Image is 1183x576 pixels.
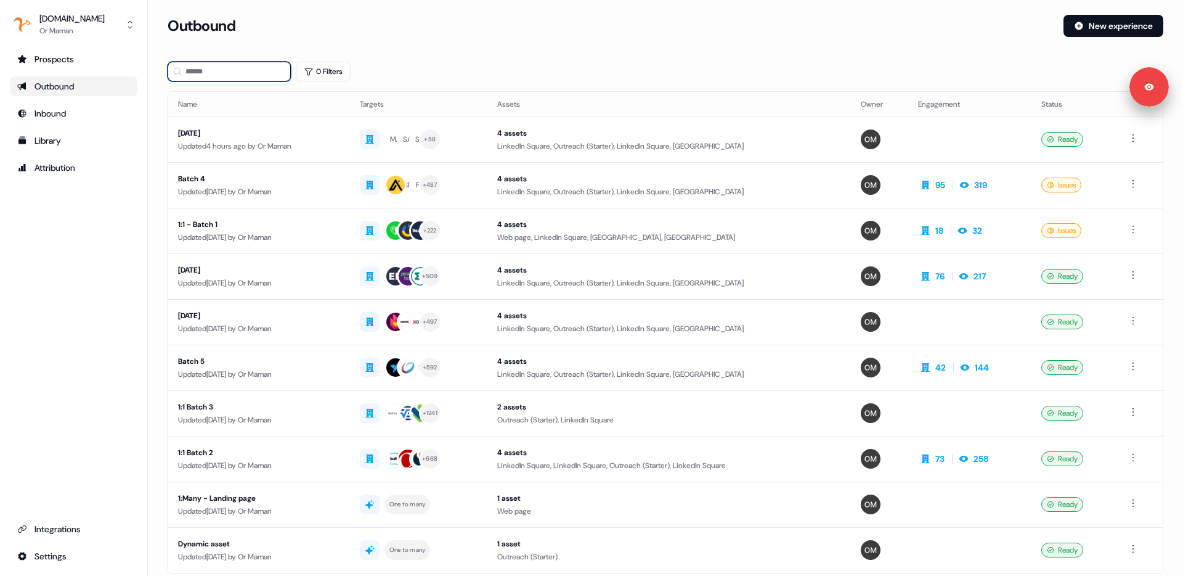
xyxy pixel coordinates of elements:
div: + 668 [422,453,437,464]
div: LinkedIn Square, Outreach (Starter), LinkedIn Square, [GEOGRAPHIC_DATA] [497,277,840,289]
div: + 592 [423,362,437,373]
div: Ready [1041,451,1083,466]
div: Web page [497,505,840,517]
th: Owner [851,92,908,117]
div: Updated [DATE] by Or Maman [178,231,340,244]
div: 76 [935,270,945,282]
div: 18 [935,224,943,237]
div: LinkedIn Square, Outreach (Starter), LinkedIn Square, [GEOGRAPHIC_DATA] [497,140,840,152]
div: + 487 [423,179,437,191]
div: Ready [1041,360,1083,375]
div: [DATE] [178,310,340,322]
div: Integrations [17,523,130,535]
div: Inbound [17,107,130,120]
div: Settings [17,550,130,562]
a: Go to templates [10,131,137,150]
div: [DATE] [178,264,340,276]
div: 319 [974,179,987,191]
img: Or [861,540,880,560]
a: Go to Inbound [10,104,137,123]
div: Updated [DATE] by Or Maman [178,459,340,472]
a: Go to attribution [10,158,137,178]
div: Issues [1041,223,1081,238]
div: Outbound [17,80,130,93]
div: 2 assets [497,401,840,413]
div: Ready [1041,497,1083,512]
div: LinkedIn Square, LinkedIn Square, Outreach (Starter), LinkedIn Square [497,459,840,472]
div: + 509 [422,271,438,282]
div: Updated [DATE] by Or Maman [178,277,340,289]
div: 4 assets [497,310,840,322]
img: Or [861,312,880,332]
button: 0 Filters [296,62,351,81]
img: Or [861,358,880,377]
div: LinkedIn Square, Outreach (Starter), LinkedIn Square, [GEOGRAPHIC_DATA] [497,323,840,335]
div: + 1241 [423,408,437,419]
a: Go to prospects [10,49,137,69]
div: Dynamic asset [178,538,340,550]
div: 1:1 Batch 3 [178,401,340,413]
div: 4 assets [497,355,840,368]
div: Outreach (Starter) [497,551,840,563]
div: Ready [1041,315,1083,329]
div: 95 [935,179,945,191]
div: Batch 4 [178,173,340,185]
div: 4 assets [497,173,840,185]
div: [DATE] [178,127,340,139]
div: Batch 5 [178,355,340,368]
div: Updated 4 hours ago by Or Maman [178,140,340,152]
div: One to many [389,545,426,556]
div: 258 [974,453,988,465]
div: LinkedIn Square, Outreach (Starter), LinkedIn Square, [GEOGRAPHIC_DATA] [497,368,840,381]
div: Library [17,134,130,147]
div: 144 [975,361,989,374]
div: Updated [DATE] by Or Maman [178,368,340,381]
img: Or [861,266,880,286]
h3: Outbound [168,17,235,35]
div: + 58 [424,134,436,145]
div: Issues [1041,178,1081,192]
img: Or [861,221,880,241]
div: One to many [389,499,426,510]
th: Name [168,92,350,117]
div: Ready [1041,543,1083,557]
th: Engagement [908,92,1032,117]
div: Attribution [17,162,130,174]
div: FP [416,179,424,191]
div: + 222 [423,225,437,236]
img: Or [861,175,880,195]
div: 1 asset [497,538,840,550]
div: Or Maman [39,25,105,37]
div: 1:Many - Landing page [178,492,340,504]
th: Status [1031,92,1115,117]
div: LinkedIn Square, Outreach (Starter), LinkedIn Square, [GEOGRAPHIC_DATA] [497,186,840,198]
button: [DOMAIN_NAME]Or Maman [10,10,137,39]
div: 4 assets [497,127,840,139]
div: Updated [DATE] by Or Maman [178,505,340,517]
a: Go to integrations [10,546,137,566]
div: 32 [972,224,982,237]
img: Or [861,130,880,149]
div: 4 assets [497,446,840,459]
th: Targets [350,92,488,117]
div: [DOMAIN_NAME] [39,12,105,25]
div: 1:1 - Batch 1 [178,218,340,231]
div: 73 [935,453,945,465]
div: 4 assets [497,218,840,231]
div: 42 [935,361,946,374]
div: Prospects [17,53,130,65]
div: 4 assets [497,264,840,276]
div: Ready [1041,269,1083,284]
th: Assets [487,92,850,117]
div: 1 asset [497,492,840,504]
img: Or [861,403,880,423]
button: New experience [1063,15,1163,37]
div: Web page, LinkedIn Square, [GEOGRAPHIC_DATA], [GEOGRAPHIC_DATA] [497,231,840,244]
div: MA [390,133,401,146]
div: Ready [1041,132,1083,147]
img: Or [861,495,880,514]
a: Go to integrations [10,519,137,539]
div: + 497 [423,316,437,327]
